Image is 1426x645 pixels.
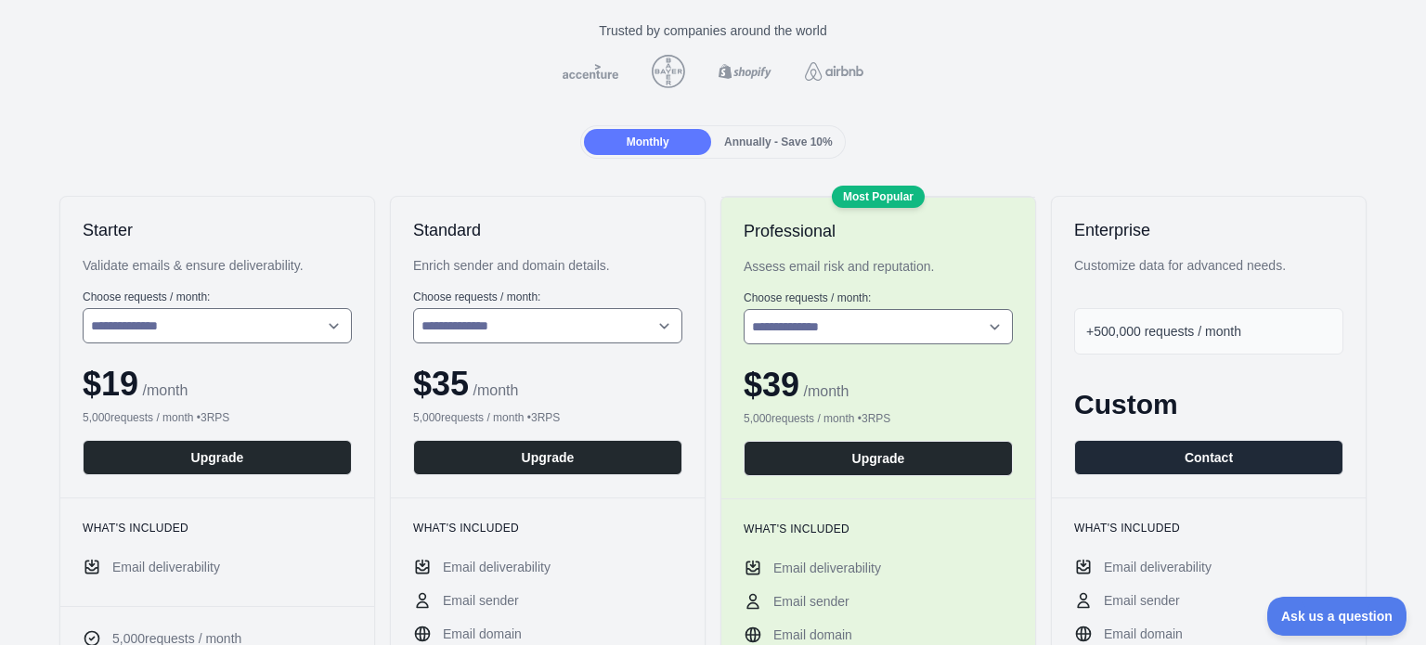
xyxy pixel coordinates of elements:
[744,366,799,404] span: $ 39
[799,383,849,399] span: / month
[413,290,682,304] label: Choose requests / month:
[469,382,518,398] span: / month
[744,290,1013,305] label: Choose requests / month:
[1267,597,1407,636] iframe: Toggle Customer Support
[1086,324,1241,339] span: +500,000 requests / month
[1074,389,1178,419] span: Custom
